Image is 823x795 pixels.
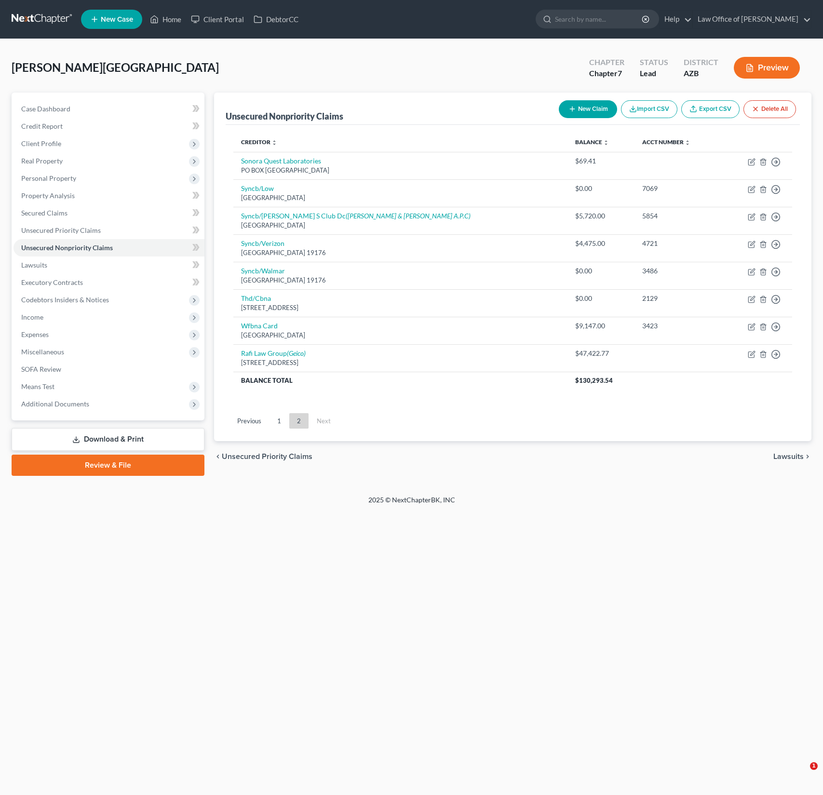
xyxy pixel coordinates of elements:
button: Delete All [743,100,796,118]
i: unfold_more [685,140,690,146]
a: 1 [270,413,289,429]
a: Executory Contracts [13,274,204,291]
a: Law Office of [PERSON_NAME] [693,11,811,28]
span: New Case [101,16,133,23]
a: Syncb/Verizon [241,239,284,247]
span: Additional Documents [21,400,89,408]
a: Creditor unfold_more [241,138,277,146]
div: 2025 © NextChapterBK, INC [137,495,687,512]
span: Miscellaneous [21,348,64,356]
div: 3423 [642,321,714,331]
span: 1 [810,762,818,770]
a: 2 [289,413,309,429]
div: $0.00 [575,266,627,276]
div: $0.00 [575,294,627,303]
button: New Claim [559,100,617,118]
div: $0.00 [575,184,627,193]
a: Sonora Quest Laboratories [241,157,321,165]
span: Property Analysis [21,191,75,200]
i: unfold_more [271,140,277,146]
button: Lawsuits chevron_right [773,453,811,460]
span: SOFA Review [21,365,61,373]
span: Income [21,313,43,321]
div: [GEOGRAPHIC_DATA] [241,331,560,340]
div: [GEOGRAPHIC_DATA] [241,193,560,202]
a: Help [660,11,692,28]
i: ([PERSON_NAME] & [PERSON_NAME] A.P.C) [346,212,471,220]
i: unfold_more [603,140,609,146]
a: Wfbna Card [241,322,278,330]
div: District [684,57,718,68]
div: 7069 [642,184,714,193]
div: $47,422.77 [575,349,627,358]
span: 7 [618,68,622,78]
div: $69.41 [575,156,627,166]
span: Unsecured Priority Claims [222,453,312,460]
div: 5854 [642,211,714,221]
iframe: Intercom live chat [790,762,813,785]
a: Client Portal [186,11,249,28]
button: chevron_left Unsecured Priority Claims [214,453,312,460]
span: [PERSON_NAME][GEOGRAPHIC_DATA] [12,60,219,74]
div: [STREET_ADDRESS] [241,358,560,367]
a: Thd/Cbna [241,294,271,302]
a: Syncb/Walmar [241,267,285,275]
a: Acct Number unfold_more [642,138,690,146]
div: $9,147.00 [575,321,627,331]
th: Balance Total [233,372,567,389]
a: Home [145,11,186,28]
i: (Geico) [287,349,306,357]
a: DebtorCC [249,11,303,28]
a: Property Analysis [13,187,204,204]
input: Search by name... [555,10,643,28]
a: Lawsuits [13,256,204,274]
a: Unsecured Nonpriority Claims [13,239,204,256]
span: Secured Claims [21,209,67,217]
div: Lead [640,68,668,79]
div: [GEOGRAPHIC_DATA] [241,221,560,230]
span: $130,293.54 [575,377,613,384]
a: Syncb/Low [241,184,274,192]
div: 2129 [642,294,714,303]
span: Personal Property [21,174,76,182]
button: Preview [734,57,800,79]
div: Chapter [589,57,624,68]
div: Chapter [589,68,624,79]
span: Lawsuits [21,261,47,269]
a: Previous [229,413,269,429]
div: PO BOX [GEOGRAPHIC_DATA] [241,166,560,175]
div: [GEOGRAPHIC_DATA] 19176 [241,248,560,257]
span: Lawsuits [773,453,804,460]
div: AZB [684,68,718,79]
div: $5,720.00 [575,211,627,221]
div: [GEOGRAPHIC_DATA] 19176 [241,276,560,285]
span: Unsecured Priority Claims [21,226,101,234]
button: Import CSV [621,100,677,118]
div: 4721 [642,239,714,248]
span: Means Test [21,382,54,391]
div: $4,475.00 [575,239,627,248]
a: Case Dashboard [13,100,204,118]
span: Real Property [21,157,63,165]
a: Unsecured Priority Claims [13,222,204,239]
a: Rafi Law Group(Geico) [241,349,306,357]
span: Unsecured Nonpriority Claims [21,243,113,252]
a: Review & File [12,455,204,476]
span: Codebtors Insiders & Notices [21,296,109,304]
a: Syncb/[PERSON_NAME] S Club Dc([PERSON_NAME] & [PERSON_NAME] A.P.C) [241,212,471,220]
div: Status [640,57,668,68]
a: Balance unfold_more [575,138,609,146]
i: chevron_left [214,453,222,460]
div: Unsecured Nonpriority Claims [226,110,343,122]
span: Expenses [21,330,49,338]
span: Executory Contracts [21,278,83,286]
a: Credit Report [13,118,204,135]
i: chevron_right [804,453,811,460]
div: 3486 [642,266,714,276]
a: SOFA Review [13,361,204,378]
a: Export CSV [681,100,740,118]
span: Case Dashboard [21,105,70,113]
span: Credit Report [21,122,63,130]
div: [STREET_ADDRESS] [241,303,560,312]
span: Client Profile [21,139,61,148]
